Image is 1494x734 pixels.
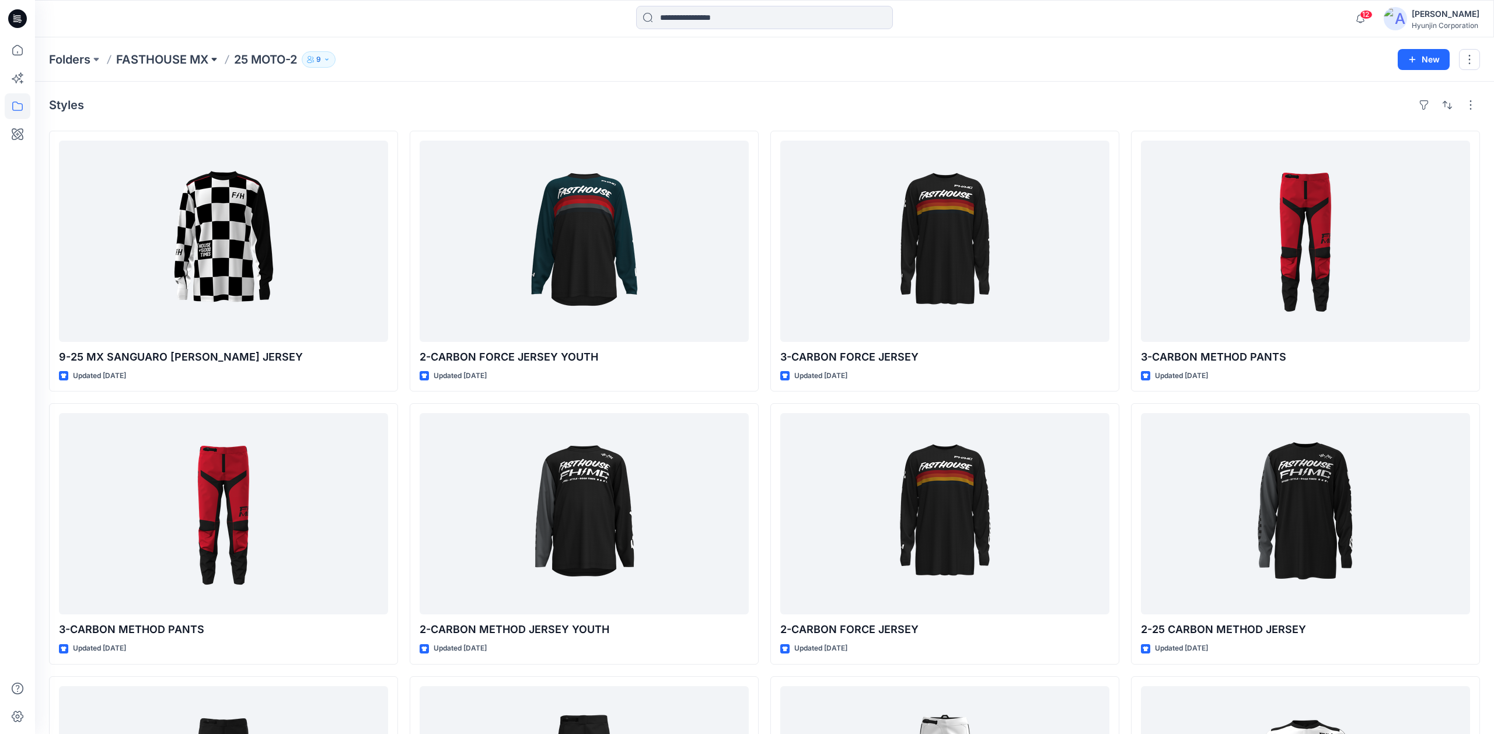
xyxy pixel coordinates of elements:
a: 9-25 MX SANGUARO GIBSON JERSEY [59,141,388,342]
button: 9 [302,51,336,68]
p: Updated [DATE] [794,642,847,655]
p: Updated [DATE] [434,642,487,655]
p: 2-CARBON METHOD JERSEY YOUTH [420,621,749,638]
p: 2-CARBON FORCE JERSEY YOUTH [420,349,749,365]
a: 3-CARBON METHOD PANTS [1141,141,1470,342]
h4: Styles [49,98,84,112]
a: Folders [49,51,90,68]
button: New [1398,49,1450,70]
p: 25 MOTO-2 [234,51,297,68]
a: 2-25 CARBON METHOD JERSEY [1141,413,1470,614]
p: 3-CARBON METHOD PANTS [59,621,388,638]
p: 2-25 CARBON METHOD JERSEY [1141,621,1470,638]
a: 3-CARBON FORCE JERSEY [780,141,1109,342]
p: Updated [DATE] [434,370,487,382]
div: [PERSON_NAME] [1412,7,1479,21]
p: Updated [DATE] [1155,370,1208,382]
img: avatar [1384,7,1407,30]
p: 3-CARBON FORCE JERSEY [780,349,1109,365]
span: 12 [1360,10,1373,19]
p: Updated [DATE] [1155,642,1208,655]
p: 9-25 MX SANGUARO [PERSON_NAME] JERSEY [59,349,388,365]
a: 2-CARBON FORCE JERSEY YOUTH [420,141,749,342]
p: 3-CARBON METHOD PANTS [1141,349,1470,365]
p: 2-CARBON FORCE JERSEY [780,621,1109,638]
a: 2-CARBON METHOD JERSEY YOUTH [420,413,749,614]
a: 3-CARBON METHOD PANTS [59,413,388,614]
a: FASTHOUSE MX [116,51,208,68]
p: Updated [DATE] [73,642,126,655]
p: Updated [DATE] [73,370,126,382]
p: 9 [316,53,321,66]
div: Hyunjin Corporation [1412,21,1479,30]
a: 2-CARBON FORCE JERSEY [780,413,1109,614]
p: Updated [DATE] [794,370,847,382]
